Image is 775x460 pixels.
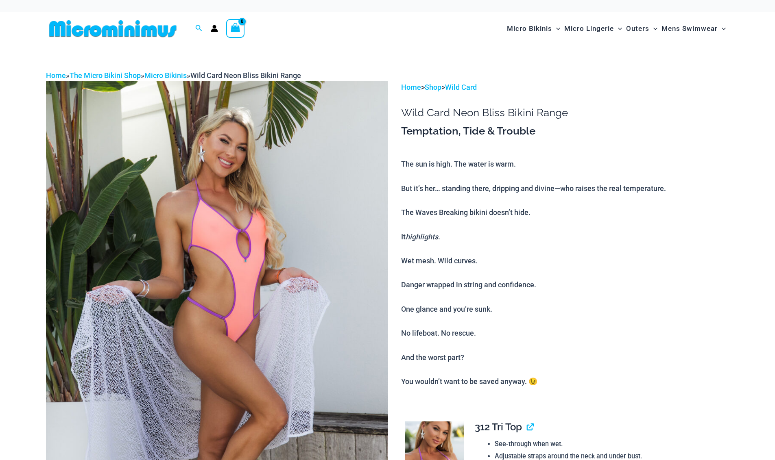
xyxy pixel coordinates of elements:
[505,16,562,41] a: Micro BikinisMenu ToggleMenu Toggle
[46,20,180,38] img: MM SHOP LOGO FLAT
[475,421,522,433] span: 312 Tri Top
[624,16,659,41] a: OutersMenu ToggleMenu Toggle
[401,158,729,387] p: The sun is high. The water is warm. But it’s her… standing there, dripping and divine—who raises ...
[562,16,624,41] a: Micro LingerieMenu ToggleMenu Toggle
[211,25,218,32] a: Account icon link
[406,232,438,241] i: highlights
[401,124,729,138] h3: Temptation, Tide & Trouble
[70,71,141,80] a: The Micro Bikini Shop
[445,83,477,91] a: Wild Card
[46,71,301,80] span: » » »
[659,16,728,41] a: Mens SwimwearMenu ToggleMenu Toggle
[46,71,66,80] a: Home
[564,18,614,39] span: Micro Lingerie
[507,18,552,39] span: Micro Bikinis
[626,18,649,39] span: Outers
[614,18,622,39] span: Menu Toggle
[226,19,245,38] a: View Shopping Cart, empty
[649,18,657,39] span: Menu Toggle
[495,438,723,450] li: See-through when wet.
[504,15,729,42] nav: Site Navigation
[195,24,203,34] a: Search icon link
[425,83,441,91] a: Shop
[144,71,187,80] a: Micro Bikinis
[401,81,729,93] p: > >
[401,106,729,119] h1: Wild Card Neon Bliss Bikini Range
[190,71,301,80] span: Wild Card Neon Bliss Bikini Range
[552,18,560,39] span: Menu Toggle
[401,83,421,91] a: Home
[718,18,726,39] span: Menu Toggle
[661,18,718,39] span: Mens Swimwear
